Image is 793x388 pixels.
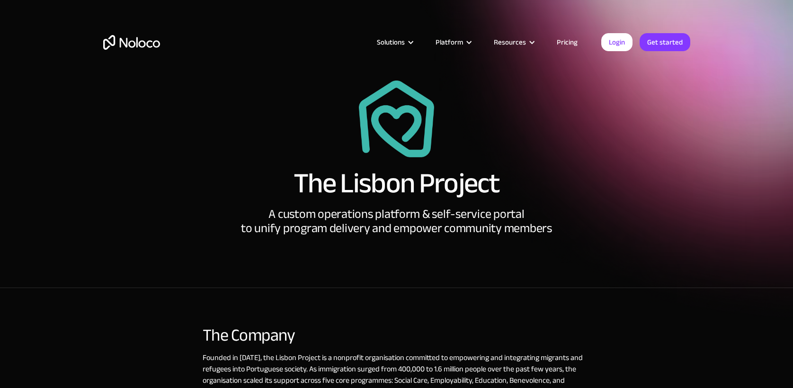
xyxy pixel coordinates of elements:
[601,33,633,51] a: Login
[545,36,589,48] a: Pricing
[424,36,482,48] div: Platform
[377,36,405,48] div: Solutions
[241,207,552,235] div: A custom operations platform & self-service portal to unify program delivery and empower communit...
[640,33,690,51] a: Get started
[482,36,545,48] div: Resources
[294,169,499,198] h1: The Lisbon Project
[494,36,526,48] div: Resources
[203,326,591,345] div: The Company
[436,36,463,48] div: Platform
[103,35,160,50] a: home
[365,36,424,48] div: Solutions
